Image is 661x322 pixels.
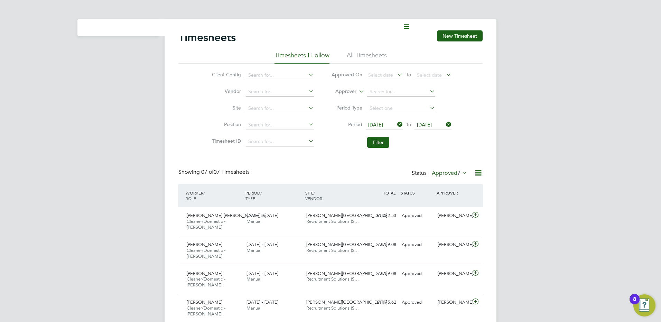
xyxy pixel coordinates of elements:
label: Approved On [331,72,362,78]
input: Search for... [246,120,314,130]
div: [PERSON_NAME] [435,210,471,221]
div: Approved [399,297,435,308]
div: WORKER [184,187,244,205]
input: Search for... [367,87,435,97]
span: [DATE] [368,122,383,128]
li: All Timesheets [347,51,387,64]
span: [PERSON_NAME] [187,271,222,276]
span: [PERSON_NAME] [PERSON_NAME] Da… [187,212,271,218]
label: Approver [325,88,356,95]
span: 07 of [201,169,214,176]
span: [DATE] - [DATE] [246,241,278,247]
span: Select date [417,72,442,78]
span: 7 [457,170,460,177]
label: Vendor [210,88,241,94]
span: [PERSON_NAME][GEOGRAPHIC_DATA] [306,299,387,305]
span: / [203,190,205,196]
span: Cleaner/Domestic - [PERSON_NAME] [187,276,225,288]
span: [PERSON_NAME][GEOGRAPHIC_DATA] [306,212,387,218]
div: £1,175.62 [363,297,399,308]
span: Cleaner/Domestic - [PERSON_NAME] [187,305,225,317]
div: [PERSON_NAME] [435,297,471,308]
span: Select date [368,72,393,78]
div: Status [412,169,469,178]
span: ROLE [186,196,196,201]
span: TYPE [245,196,255,201]
button: Filter [367,137,389,148]
h2: Timesheets [178,30,236,44]
div: Approved [399,210,435,221]
span: Cleaner/Domestic - [PERSON_NAME] [187,247,225,259]
span: [DATE] - [DATE] [246,212,278,218]
span: [PERSON_NAME] [187,241,222,247]
div: STATUS [399,187,435,199]
span: 07 Timesheets [201,169,250,176]
div: SITE [304,187,363,205]
span: VENDOR [305,196,322,201]
button: Open Resource Center, 8 new notifications [633,294,655,316]
label: Approved [432,170,467,177]
div: Showing [178,169,251,176]
label: Site [210,105,241,111]
span: / [314,190,315,196]
span: To [404,70,413,79]
span: Manual [246,305,261,311]
input: Search for... [246,70,314,80]
span: [PERSON_NAME][GEOGRAPHIC_DATA] [306,241,387,247]
span: [DATE] - [DATE] [246,271,278,276]
span: Recruitment Solutions (S… [306,276,359,282]
button: New Timesheet [437,30,483,41]
span: [DATE] - [DATE] [246,299,278,305]
li: Timesheets I Follow [274,51,329,64]
div: PERIOD [244,187,304,205]
span: TOTAL [383,190,395,196]
div: £759.08 [363,239,399,250]
div: [PERSON_NAME] [435,239,471,250]
div: Approved [399,268,435,280]
label: Client Config [210,72,241,78]
span: [PERSON_NAME] [187,299,222,305]
span: Manual [246,218,261,224]
span: [DATE] [417,122,432,128]
div: £759.08 [363,268,399,280]
span: To [404,120,413,129]
span: Recruitment Solutions (S… [306,218,359,224]
div: £1,032.53 [363,210,399,221]
input: Search for... [246,137,314,146]
label: Position [210,121,241,127]
span: / [260,190,262,196]
span: Recruitment Solutions (S… [306,247,359,253]
span: Recruitment Solutions (S… [306,305,359,311]
div: [PERSON_NAME] [435,268,471,280]
div: 8 [633,299,636,308]
span: [PERSON_NAME][GEOGRAPHIC_DATA] [306,271,387,276]
input: Search for... [246,87,314,97]
div: Approved [399,239,435,250]
label: Timesheet ID [210,138,241,144]
label: Period [331,121,362,127]
input: Search for... [246,104,314,113]
input: Select one [367,104,435,113]
span: Manual [246,247,261,253]
nav: Main navigation [77,19,159,36]
span: Manual [246,276,261,282]
span: Cleaner/Domestic - [PERSON_NAME] [187,218,225,230]
div: APPROVER [435,187,471,199]
label: Period Type [331,105,362,111]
